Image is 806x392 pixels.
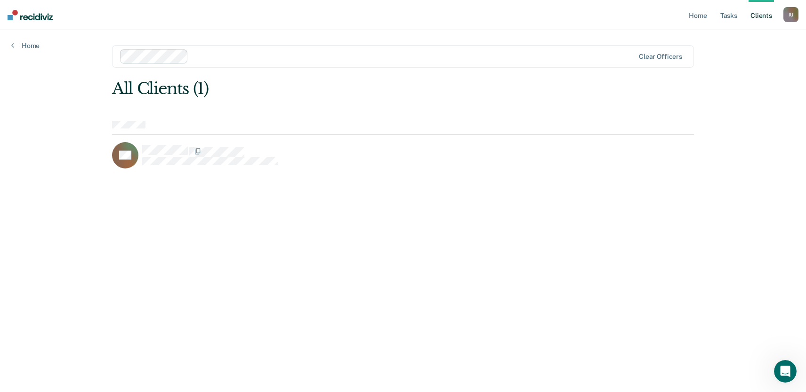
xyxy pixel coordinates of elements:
[11,41,40,50] a: Home
[783,7,798,22] div: I U
[639,53,682,61] div: Clear officers
[783,7,798,22] button: IU
[8,10,53,20] img: Recidiviz
[774,360,797,383] iframe: Intercom live chat
[112,79,578,98] div: All Clients (1)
